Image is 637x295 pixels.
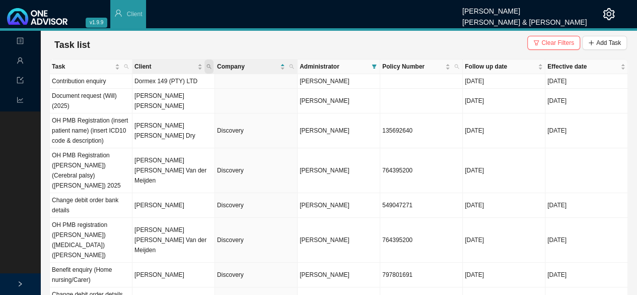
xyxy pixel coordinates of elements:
[452,60,461,74] span: search
[462,3,587,14] div: [PERSON_NAME]
[17,33,24,51] span: profile
[17,281,23,287] span: right
[132,193,215,218] td: [PERSON_NAME]
[463,263,545,287] td: [DATE]
[454,64,459,69] span: search
[114,9,122,17] span: user
[545,218,628,263] td: [DATE]
[527,36,580,50] button: Clear Filters
[582,36,627,50] button: Add Task
[215,148,298,193] td: Discovery
[215,263,298,287] td: Discovery
[215,218,298,263] td: Discovery
[50,193,132,218] td: Change debit order bank details
[54,40,90,50] span: Task list
[380,113,463,148] td: 135692640
[17,53,24,71] span: user
[300,97,349,104] span: [PERSON_NAME]
[86,18,107,28] span: v1.9.9
[463,193,545,218] td: [DATE]
[289,64,294,69] span: search
[541,38,574,48] span: Clear Filters
[463,148,545,193] td: [DATE]
[596,38,621,48] span: Add Task
[300,167,349,174] span: [PERSON_NAME]
[300,127,349,134] span: [PERSON_NAME]
[132,263,215,287] td: [PERSON_NAME]
[127,11,143,18] span: Client
[300,237,349,244] span: [PERSON_NAME]
[545,193,628,218] td: [DATE]
[50,89,132,113] td: Document request (Will) (2025)
[533,40,539,46] span: filter
[547,62,618,72] span: Effective date
[122,60,131,74] span: search
[134,62,195,72] span: Client
[50,148,132,193] td: OH PMB Registration ([PERSON_NAME]) (Cerebral palsy) ([PERSON_NAME]) 2025
[372,64,377,69] span: filter
[300,78,349,85] span: [PERSON_NAME]
[463,113,545,148] td: [DATE]
[215,193,298,218] td: Discovery
[132,113,215,148] td: [PERSON_NAME] [PERSON_NAME] Dry
[465,62,536,72] span: Follow up date
[380,263,463,287] td: 797801691
[370,60,379,74] span: filter
[380,148,463,193] td: 764395200
[132,74,215,89] td: Dormex 149 (PTY) LTD
[463,60,545,74] th: Follow up date
[7,8,67,25] img: 2df55531c6924b55f21c4cf5d4484680-logo-light.svg
[382,62,443,72] span: Policy Number
[545,60,628,74] th: Effective date
[132,218,215,263] td: [PERSON_NAME] [PERSON_NAME] Van der Meijden
[603,8,615,20] span: setting
[50,113,132,148] td: OH PMB Registration (insert patient name) (insert ICD10 code & description)
[380,60,463,74] th: Policy Number
[50,74,132,89] td: Contribution enquiry
[17,92,24,110] span: line-chart
[300,202,349,209] span: [PERSON_NAME]
[545,74,628,89] td: [DATE]
[52,62,113,72] span: Task
[300,62,368,72] span: Administrator
[463,74,545,89] td: [DATE]
[50,218,132,263] td: OH PMB registration ([PERSON_NAME]) ([MEDICAL_DATA]) ([PERSON_NAME])
[217,62,278,72] span: Company
[300,271,349,278] span: [PERSON_NAME]
[462,14,587,25] div: [PERSON_NAME] & [PERSON_NAME]
[463,218,545,263] td: [DATE]
[380,193,463,218] td: 549047271
[17,73,24,90] span: import
[132,89,215,113] td: [PERSON_NAME] [PERSON_NAME]
[380,218,463,263] td: 764395200
[124,64,129,69] span: search
[132,148,215,193] td: [PERSON_NAME] [PERSON_NAME] Van der Meijden
[215,113,298,148] td: Discovery
[204,60,214,74] span: search
[206,64,211,69] span: search
[50,60,132,74] th: Task
[588,40,594,46] span: plus
[463,89,545,113] td: [DATE]
[545,113,628,148] td: [DATE]
[50,263,132,287] td: Benefit enquiry (Home nursing/Carer)
[545,263,628,287] td: [DATE]
[545,89,628,113] td: [DATE]
[287,60,296,74] span: search
[132,60,215,74] th: Client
